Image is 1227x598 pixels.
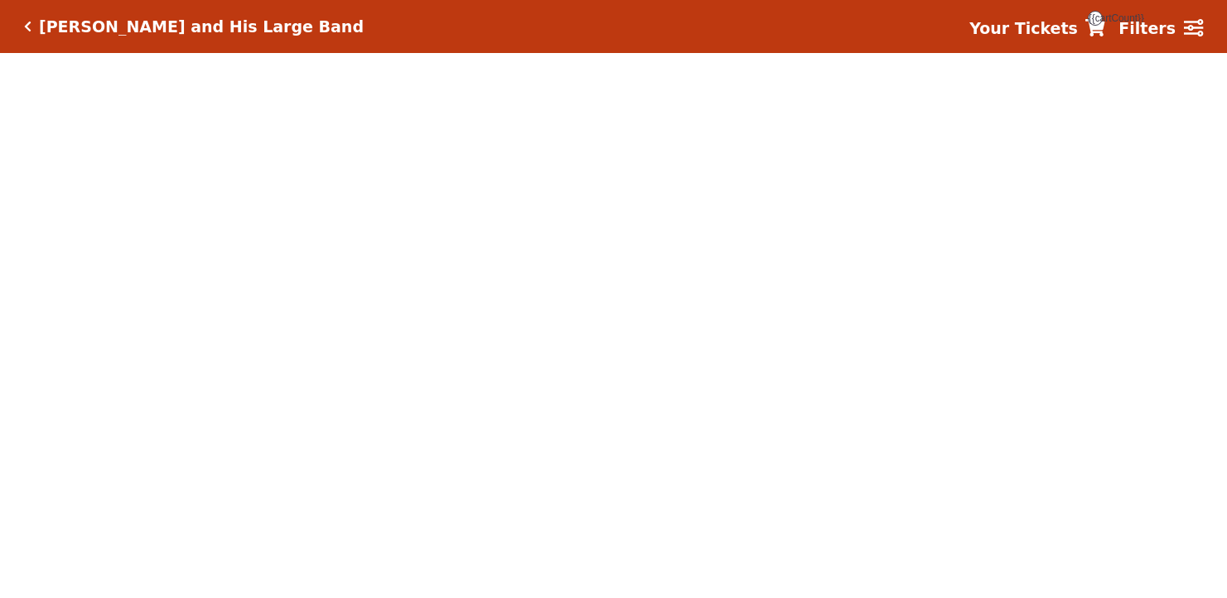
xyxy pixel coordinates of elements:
a: Filters [1118,17,1203,41]
strong: Filters [1118,19,1176,37]
a: Your Tickets {{cartCount}} [969,17,1105,41]
a: Click here to go back to filters [24,21,31,32]
strong: Your Tickets [969,19,1078,37]
h5: [PERSON_NAME] and His Large Band [39,17,364,36]
span: {{cartCount}} [1088,11,1103,26]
